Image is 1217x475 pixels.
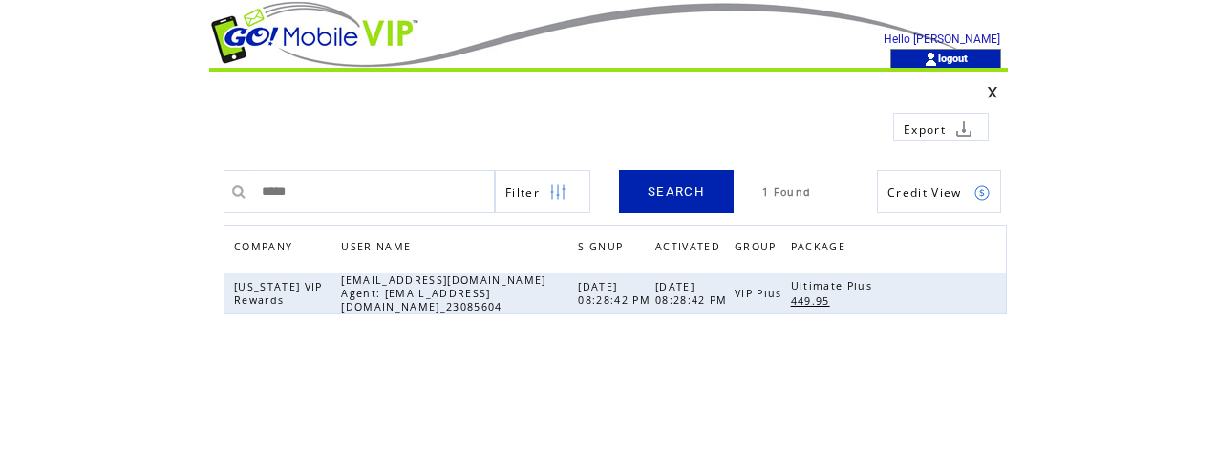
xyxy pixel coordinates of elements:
span: [DATE] 08:28:42 PM [655,280,733,307]
span: Show Credits View [887,184,962,201]
span: PACKAGE [791,235,850,263]
span: 1 Found [762,185,811,199]
a: GROUP [735,235,786,263]
span: Hello [PERSON_NAME] [884,32,1000,46]
a: Export [893,113,989,141]
span: Ultimate Plus [791,279,877,292]
a: COMPANY [234,240,297,251]
img: filters.png [549,171,566,214]
img: account_icon.gif [924,52,938,67]
span: [US_STATE] VIP Rewards [234,280,323,307]
span: Show filters [505,184,540,201]
a: logout [938,52,968,64]
img: download.png [955,120,972,138]
span: [DATE] 08:28:42 PM [578,280,655,307]
span: [EMAIL_ADDRESS][DOMAIN_NAME] Agent: [EMAIL_ADDRESS][DOMAIN_NAME]_23085604 [341,273,545,313]
span: Export to csv file [904,121,946,138]
a: Filter [495,170,590,213]
span: GROUP [735,235,781,263]
a: PACKAGE [791,235,855,263]
span: VIP Plus [735,287,787,300]
span: ACTIVATED [655,235,725,263]
span: 449.95 [791,294,835,308]
span: USER NAME [341,235,416,263]
a: SEARCH [619,170,734,213]
img: credits.png [973,184,991,202]
span: COMPANY [234,235,297,263]
a: ACTIVATED [655,235,730,263]
a: Credit View [877,170,1001,213]
a: USER NAME [341,240,416,251]
a: 449.95 [791,292,840,309]
a: SIGNUP [578,240,628,251]
span: SIGNUP [578,235,628,263]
